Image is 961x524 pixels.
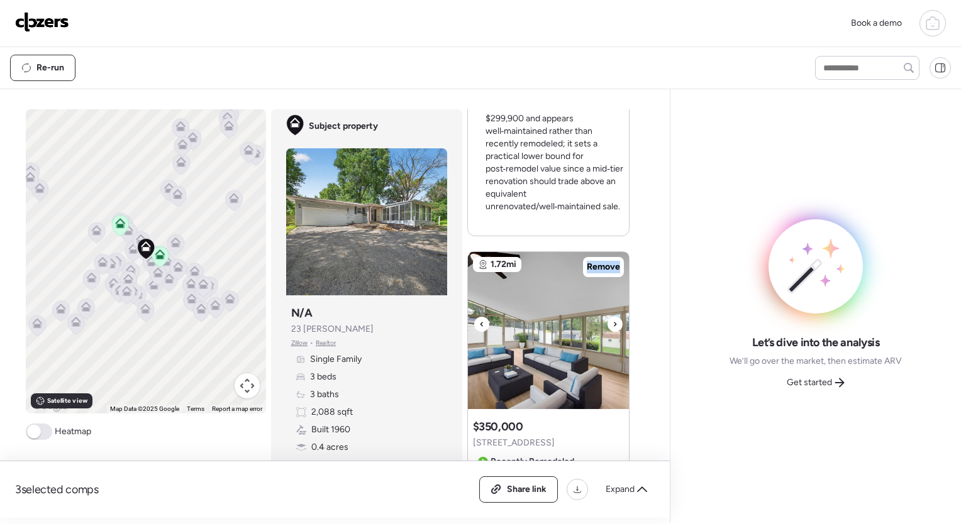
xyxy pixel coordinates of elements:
span: We’ll go over the market, then estimate ARV [730,355,902,368]
span: 3 selected comps [15,482,99,497]
span: Recently Remodeled [491,456,574,468]
span: 3 beds [310,371,336,383]
span: Get started [787,376,832,389]
button: Map camera controls [235,373,260,398]
span: 1.72mi [491,258,516,271]
span: Satellite view [47,396,87,406]
span: Re-run [36,62,64,74]
span: Remove [587,261,620,273]
h3: N/A [291,305,313,320]
span: Realtor [316,338,336,348]
span: • [310,338,313,348]
span: Subject property [309,120,378,133]
span: Zillow [291,338,308,348]
span: 23 [PERSON_NAME] [291,323,374,336]
span: 3 baths [310,388,339,401]
span: Garage [311,459,340,471]
a: Report a map error [212,405,262,412]
a: Terms (opens in new tab) [187,405,204,412]
span: Map Data ©2025 Google [110,405,179,412]
span: 0.4 acres [311,441,348,454]
span: Share link [507,483,547,496]
img: Google [29,397,70,413]
span: Single Family [310,353,362,366]
span: Book a demo [851,18,902,28]
img: Logo [15,12,69,32]
a: Open this area in Google Maps (opens a new window) [29,397,70,413]
span: Built 1960 [311,423,350,436]
p: Very nearby sale in the same subdivision that closed at $299,900 and appears well‑maintained rath... [486,87,624,213]
span: [STREET_ADDRESS] [473,437,555,449]
span: Let’s dive into the analysis [752,335,880,350]
h3: $350,000 [473,419,523,434]
span: Expand [606,483,635,496]
span: Heatmap [55,425,91,438]
span: 2,088 sqft [311,406,353,418]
